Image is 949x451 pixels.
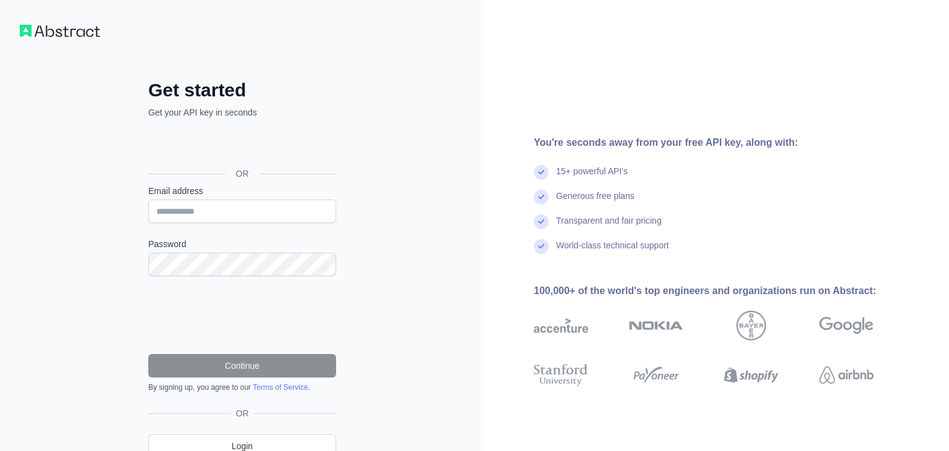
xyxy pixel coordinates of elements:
span: OR [226,167,259,180]
h2: Get started [148,79,336,101]
img: Workflow [20,25,100,37]
img: check mark [534,190,549,204]
img: nokia [629,311,683,340]
img: check mark [534,214,549,229]
iframe: reCAPTCHA [148,291,336,339]
img: stanford university [534,361,588,389]
div: Transparent and fair pricing [556,214,662,239]
img: bayer [736,311,766,340]
img: airbnb [819,361,874,389]
div: 100,000+ of the world's top engineers and organizations run on Abstract: [534,284,913,298]
div: You're seconds away from your free API key, along with: [534,135,913,150]
img: check mark [534,239,549,254]
div: World-class technical support [556,239,669,264]
label: Password [148,238,336,250]
span: OR [231,407,254,419]
img: google [819,311,874,340]
img: payoneer [629,361,683,389]
a: Terms of Service [253,383,308,392]
img: shopify [724,361,778,389]
div: Generous free plans [556,190,635,214]
img: check mark [534,165,549,180]
div: By signing up, you agree to our . [148,382,336,392]
img: accenture [534,311,588,340]
p: Get your API key in seconds [148,106,336,119]
label: Email address [148,185,336,197]
iframe: Sign in with Google Button [142,132,340,159]
button: Continue [148,354,336,377]
div: 15+ powerful API's [556,165,628,190]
